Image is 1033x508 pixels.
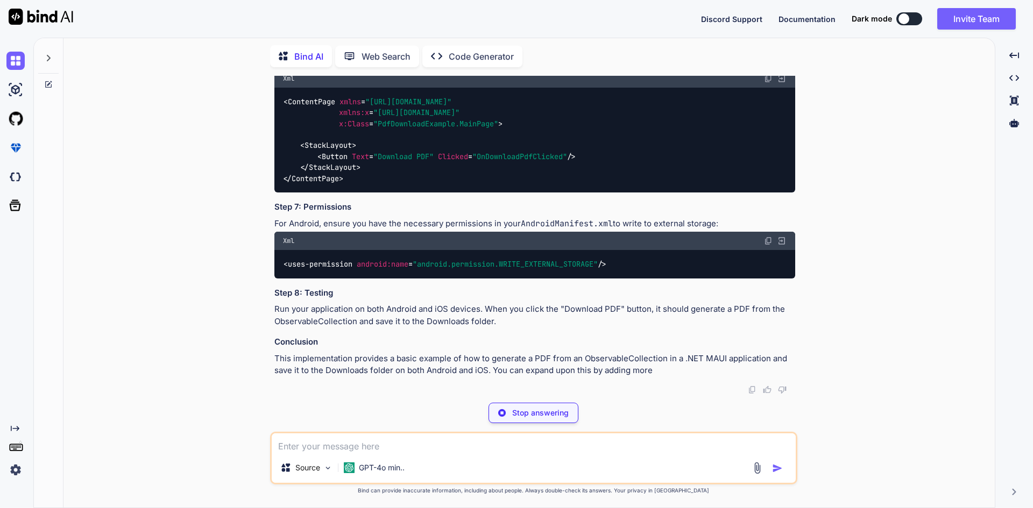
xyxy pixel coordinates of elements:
span: "OnDownloadPdfClicked" [472,152,567,161]
span: android:name [357,259,408,269]
p: Run your application on both Android and iOS devices. When you click the "Download PDF" button, i... [274,303,795,327]
span: < = = = > [283,97,503,128]
p: Web Search [362,50,411,63]
span: </ > [300,162,360,172]
button: Invite Team [937,8,1016,30]
h3: Step 7: Permissions [274,201,795,213]
span: Dark mode [852,13,892,24]
span: ContentPage [292,174,339,183]
img: chat [6,52,25,70]
img: like [763,385,772,394]
h3: Step 8: Testing [274,287,795,299]
span: "android.permission.WRITE_EXTERNAL_STORAGE" [413,259,598,269]
img: Open in Browser [777,236,787,246]
span: uses-permission [288,259,352,269]
span: "[URL][DOMAIN_NAME]" [365,97,451,106]
span: < = /> [284,259,606,269]
span: Text [352,152,369,161]
span: < = = /> [317,152,576,161]
p: Source [295,462,320,473]
img: premium [6,139,25,157]
span: Xml [283,237,294,245]
span: Button [322,152,348,161]
button: Documentation [779,13,836,25]
img: GPT-4o mini [344,462,355,473]
img: copy [764,237,773,245]
p: Bind AI [294,50,323,63]
span: Documentation [779,15,836,24]
p: For Android, ensure you have the necessary permissions in your to write to external storage: [274,218,795,230]
span: Clicked [438,152,468,161]
img: Bind AI [9,9,73,25]
span: "PdfDownloadExample.MainPage" [373,119,498,128]
h3: Conclusion [274,336,795,348]
p: Code Generator [449,50,514,63]
span: StackLayout [309,162,356,172]
span: xmlns [339,97,361,106]
span: x:Class [339,119,369,128]
span: "[URL][DOMAIN_NAME]" [373,108,459,118]
span: xmlns:x [339,108,369,118]
span: ContentPage [288,97,335,106]
span: Xml [283,74,294,83]
img: Pick Models [323,463,332,473]
code: AndroidManifest.xml [521,218,613,229]
img: attachment [751,462,763,474]
img: ai-studio [6,81,25,99]
img: copy [764,74,773,83]
span: "Download PDF" [373,152,434,161]
img: copy [748,385,756,394]
img: Open in Browser [777,74,787,83]
img: darkCloudIdeIcon [6,168,25,186]
p: Stop answering [512,407,569,418]
span: </ > [283,174,343,183]
img: settings [6,461,25,479]
p: Bind can provide inaccurate information, including about people. Always double-check its answers.... [270,486,797,495]
img: dislike [778,385,787,394]
img: githubLight [6,110,25,128]
span: Discord Support [701,15,762,24]
p: GPT-4o min.. [359,462,405,473]
span: StackLayout [305,141,352,151]
p: This implementation provides a basic example of how to generate a PDF from an ObservableCollectio... [274,353,795,377]
span: < > [300,141,356,151]
button: Discord Support [701,13,762,25]
img: icon [772,463,783,474]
